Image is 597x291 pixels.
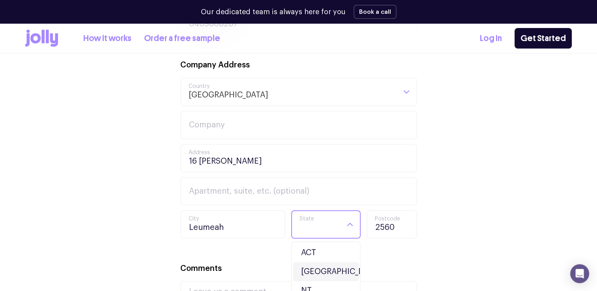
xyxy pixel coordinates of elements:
div: Open Intercom Messenger [570,264,589,283]
a: Get Started [515,28,572,48]
span: [GEOGRAPHIC_DATA] [188,78,268,105]
a: Order a free sample [144,32,220,45]
p: Our dedicated team is always here for you [201,7,346,17]
li: [GEOGRAPHIC_DATA] [293,262,359,281]
li: ACT [293,243,359,262]
a: Log In [480,32,502,45]
div: Search for option [291,210,361,239]
input: Search for option [268,78,396,105]
div: Search for option [180,78,417,106]
label: Company Address [180,60,250,71]
button: Book a call [354,5,397,19]
a: How it works [83,32,131,45]
label: Comments [180,263,222,274]
input: Search for option [299,211,339,238]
